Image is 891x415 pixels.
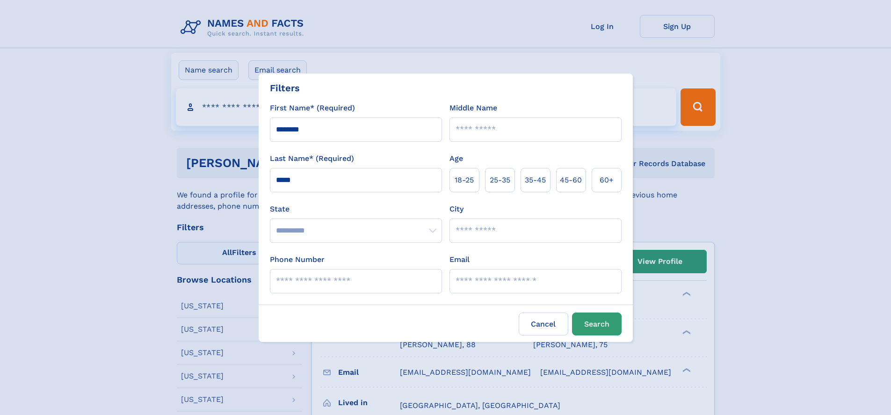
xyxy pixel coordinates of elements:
label: Last Name* (Required) [270,153,354,164]
span: 60+ [600,175,614,186]
label: Cancel [519,313,568,335]
span: 18‑25 [455,175,474,186]
label: Email [449,254,470,265]
label: First Name* (Required) [270,102,355,114]
label: Phone Number [270,254,325,265]
label: Middle Name [449,102,497,114]
label: Age [449,153,463,164]
span: 25‑35 [490,175,510,186]
div: Filters [270,81,300,95]
button: Search [572,313,622,335]
span: 35‑45 [525,175,546,186]
span: 45‑60 [560,175,582,186]
label: City [449,204,464,215]
label: State [270,204,442,215]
